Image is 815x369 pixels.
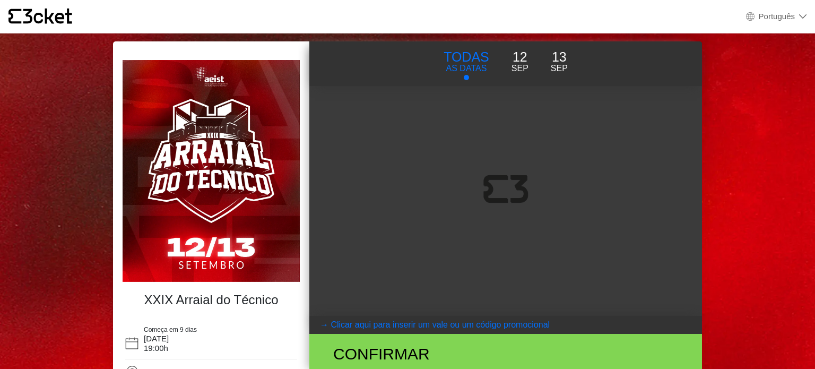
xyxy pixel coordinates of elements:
[320,319,328,331] arrow: →
[444,47,489,67] p: TODAS
[444,62,489,75] p: AS DATAS
[123,60,300,282] img: e49d6b16d0b2489fbe161f82f243c176.webp
[325,342,566,366] div: Confirmar
[309,316,702,334] button: → Clicar aqui para inserir um vale ou um código promocional
[8,9,21,24] g: {' '}
[551,47,568,67] p: 13
[432,47,500,81] button: TODAS AS DATAS
[511,47,528,67] p: 12
[331,320,550,329] coupontext: Clicar aqui para inserir um vale ou um código promocional
[144,334,169,353] span: [DATE] 19:00h
[511,62,528,75] p: Sep
[540,47,579,75] button: 13 Sep
[128,293,294,308] h4: XXIX Arraial do Técnico
[144,326,197,333] span: Começa em 9 dias
[500,47,540,75] button: 12 Sep
[551,62,568,75] p: Sep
